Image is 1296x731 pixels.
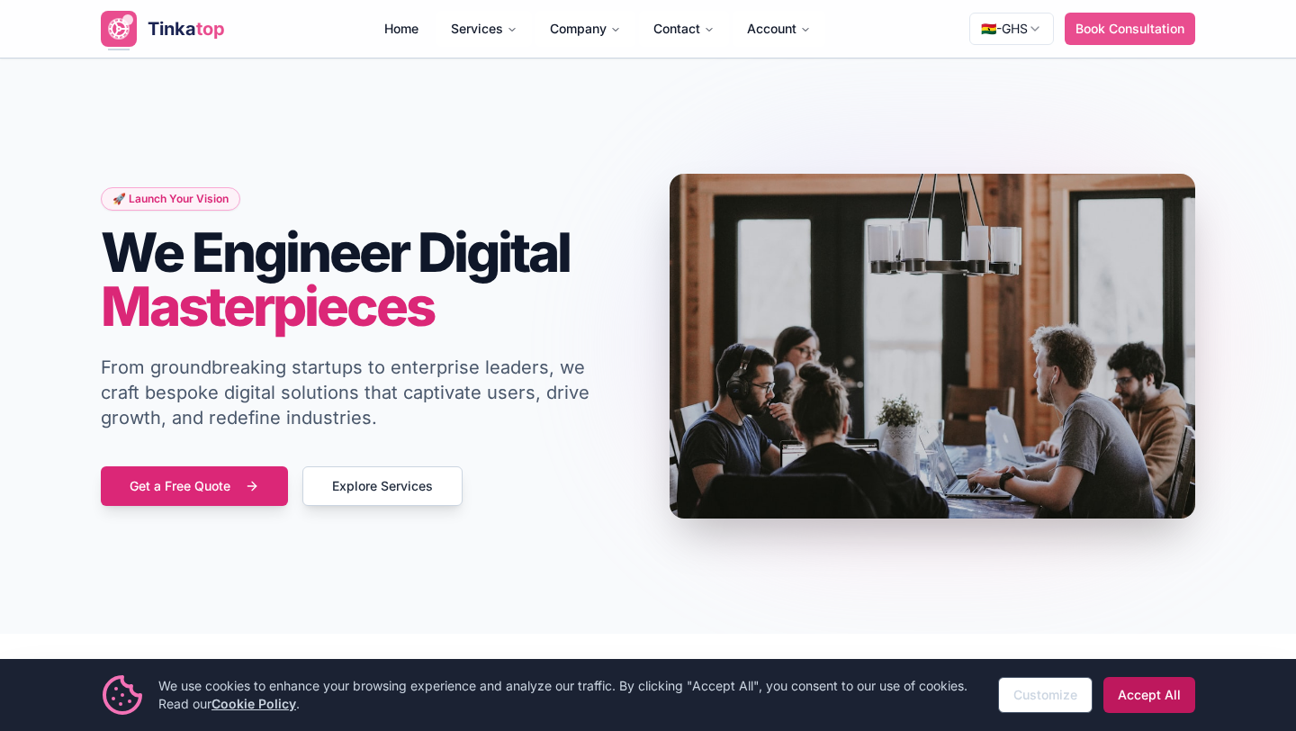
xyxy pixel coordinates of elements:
p: We use cookies to enhance your browsing experience and analyze our traffic. By clicking "Accept A... [158,677,984,713]
div: 🚀 Launch Your Vision [101,187,240,211]
a: Cookie Policy [211,696,296,711]
button: Services [436,11,532,47]
button: Account [733,11,825,47]
a: Home [370,19,433,37]
p: From groundbreaking startups to enterprise leaders, we craft bespoke digital solutions that capti... [101,355,619,430]
button: Accept All [1103,677,1195,713]
button: Book Consultation [1065,13,1195,45]
span: top [196,18,225,40]
button: Get a Free Quote [101,466,288,506]
button: Contact [639,11,729,47]
a: Customize [998,677,1093,713]
h1: We Engineer Digital [101,225,626,333]
button: Company [535,11,635,47]
nav: Main [370,11,825,47]
a: Home [370,11,433,47]
span: Masterpieces [101,274,434,338]
span: Tinka [148,18,196,40]
button: Explore Services [302,466,463,506]
img: Team collaborating on a digital project [670,174,1195,519]
a: Tinkatop [101,11,225,47]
